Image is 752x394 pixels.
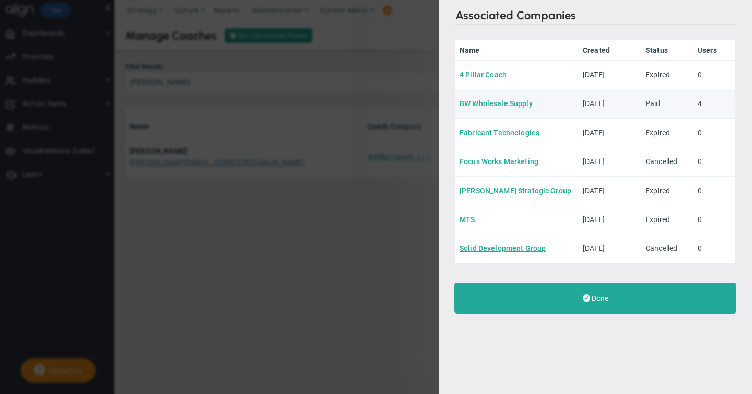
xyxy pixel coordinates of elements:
[454,283,736,314] button: Done
[460,244,546,252] a: Solid Development Group
[579,61,641,89] td: [DATE]
[455,40,579,61] th: Name
[579,147,641,176] td: [DATE]
[455,8,735,25] h2: Associated Companies
[460,187,571,195] a: [PERSON_NAME] Strategic Group
[579,205,641,234] td: [DATE]
[579,119,641,147] td: [DATE]
[694,89,735,118] td: 4
[460,157,538,166] a: Focus Works Marketing
[641,89,694,118] td: Paid
[460,129,539,137] a: Fabricant Technologies
[694,234,735,263] td: 0
[694,61,735,89] td: 0
[641,205,694,234] td: Expired
[694,147,735,176] td: 0
[579,89,641,118] td: [DATE]
[641,177,694,205] td: Expired
[592,294,608,303] span: Done
[460,99,533,108] a: BW Wholesale Supply
[694,177,735,205] td: 0
[460,71,507,79] a: 4 Pillar Coach
[579,177,641,205] td: [DATE]
[694,40,735,61] th: Users
[579,234,641,263] td: [DATE]
[694,119,735,147] td: 0
[641,61,694,89] td: Expired
[641,234,694,263] td: Cancelled
[641,147,694,176] td: Cancelled
[694,205,735,234] td: 0
[641,40,694,61] th: Status
[579,40,641,61] th: Created
[641,119,694,147] td: Expired
[460,215,475,224] a: MTS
